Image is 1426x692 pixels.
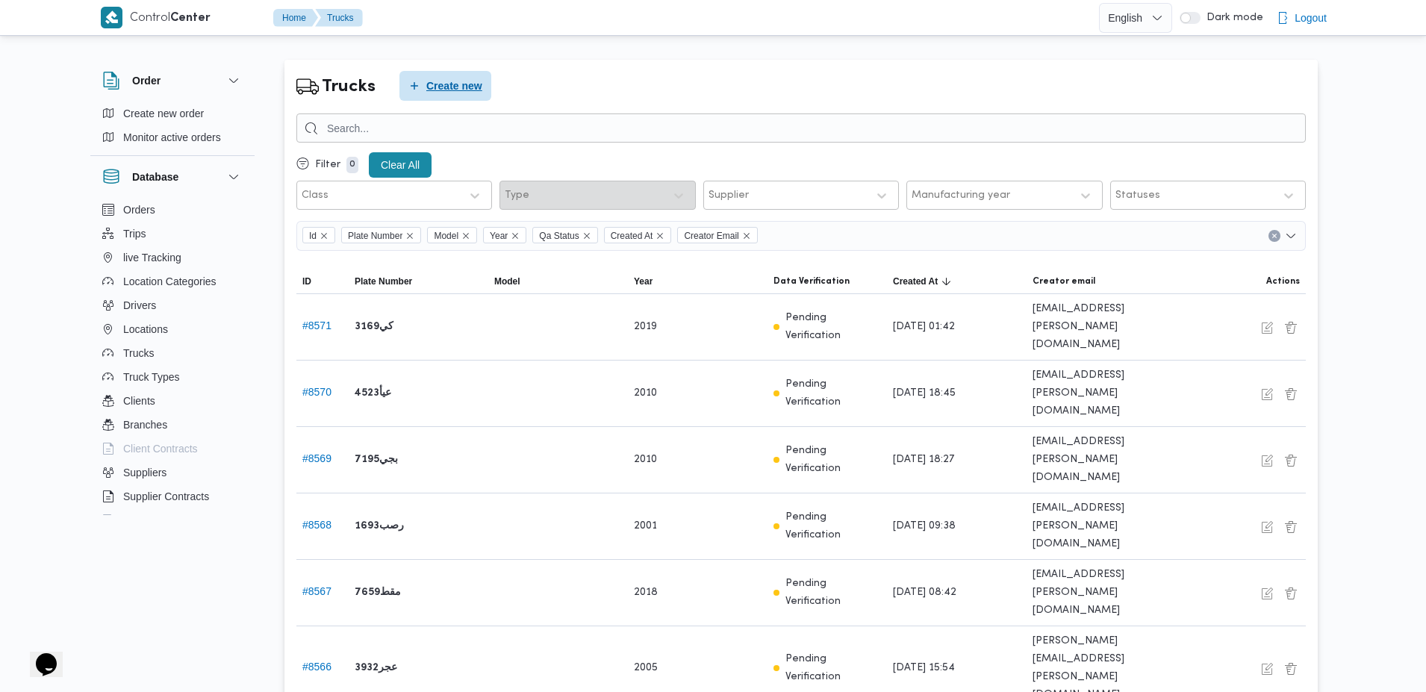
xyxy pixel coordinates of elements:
button: Remove Plate Number from selection in this group [405,231,414,240]
span: [EMAIL_ADDRESS][PERSON_NAME][DOMAIN_NAME] [1033,566,1160,620]
button: Trips [96,222,249,246]
b: بجي7195 [355,451,398,469]
p: Pending Verification [785,442,881,478]
span: Model [427,227,477,243]
span: Truck Types [123,368,179,386]
p: Pending Verification [785,508,881,544]
h3: Database [132,168,178,186]
span: Location Categories [123,272,217,290]
span: live Tracking [123,249,181,266]
button: Monitor active orders [96,125,249,149]
span: Clients [123,392,155,410]
button: Remove Creator Email from selection in this group [742,231,751,240]
button: Remove Model from selection in this group [461,231,470,240]
b: كي3169 [355,318,393,336]
button: Remove Created At from selection in this group [656,231,664,240]
p: Pending Verification [785,650,881,686]
span: Create new order [123,105,204,122]
div: Database [90,198,255,521]
span: Model [434,228,458,244]
span: 2001 [634,517,657,535]
button: Created AtSorted in descending order [887,269,1027,293]
input: Search... [296,113,1306,143]
button: Create new order [96,102,249,125]
b: رصب1693 [355,517,404,535]
button: Remove Year from selection in this group [511,231,520,240]
button: ID [296,269,349,293]
span: Plate Number [341,227,421,243]
button: Remove Qa Status from selection in this group [582,231,591,240]
span: [DATE] 01:42 [893,318,955,336]
button: Trucks [315,9,363,27]
span: Year [490,228,508,244]
h3: Order [132,72,161,90]
span: [DATE] 15:54 [893,659,955,677]
span: [DATE] 18:45 [893,384,956,402]
span: Data Verification [773,275,850,287]
button: Create new [399,71,491,101]
span: Trips [123,225,146,243]
span: Dark mode [1201,12,1263,24]
iframe: chat widget [15,632,63,677]
button: Drivers [96,293,249,317]
span: [EMAIL_ADDRESS][PERSON_NAME][DOMAIN_NAME] [1033,300,1160,354]
span: Creator email [1033,275,1095,287]
button: #8566 [302,661,331,673]
span: Qa Status [539,228,579,244]
span: Actions [1266,275,1300,287]
div: Statuses [1115,190,1160,202]
div: Class [302,190,329,202]
button: #8568 [302,519,331,531]
button: Branches [96,413,249,437]
button: Clients [96,389,249,413]
span: Trucks [123,344,154,362]
p: Pending Verification [785,375,881,411]
button: Order [102,72,243,90]
span: Id [302,227,335,243]
span: Orders [123,201,155,219]
span: Id [309,228,317,244]
button: #8571 [302,319,331,331]
button: Plate Number [349,269,488,293]
button: #8567 [302,585,331,597]
div: Supplier [709,190,749,202]
span: Locations [123,320,168,338]
button: Devices [96,508,249,532]
button: Model [488,269,628,293]
button: Year [628,269,768,293]
span: [EMAIL_ADDRESS][PERSON_NAME][DOMAIN_NAME] [1033,433,1160,487]
span: [DATE] 08:42 [893,584,956,602]
span: Logout [1295,9,1327,27]
span: Plate Number [348,228,402,244]
button: Remove Id from selection in this group [320,231,329,240]
span: Year [483,227,526,243]
button: live Tracking [96,246,249,269]
span: Create new [426,77,482,95]
button: Home [273,9,318,27]
p: 0 [346,157,358,173]
span: 2005 [634,659,658,677]
span: [EMAIL_ADDRESS][PERSON_NAME][DOMAIN_NAME] [1033,367,1160,420]
span: Monitor active orders [123,128,221,146]
h2: Trucks [322,74,376,100]
button: Orders [96,198,249,222]
span: Qa Status [532,227,597,243]
span: Suppliers [123,464,166,481]
button: Truck Types [96,365,249,389]
span: Drivers [123,296,156,314]
b: عيأ4523 [355,384,391,402]
button: #8570 [302,386,331,398]
div: Manufacturing year [912,190,1010,202]
span: Devices [123,511,161,529]
span: ID [302,275,311,287]
div: Order [90,102,255,155]
button: Client Contracts [96,437,249,461]
img: X8yXhbKr1z7QwAAAABJRU5ErkJggg== [101,7,122,28]
b: عجر3932 [355,659,397,677]
span: Created At; Sorted in descending order [893,275,938,287]
button: Clear All [369,152,432,178]
span: [DATE] 09:38 [893,517,956,535]
span: [DATE] 18:27 [893,451,955,469]
span: Client Contracts [123,440,198,458]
